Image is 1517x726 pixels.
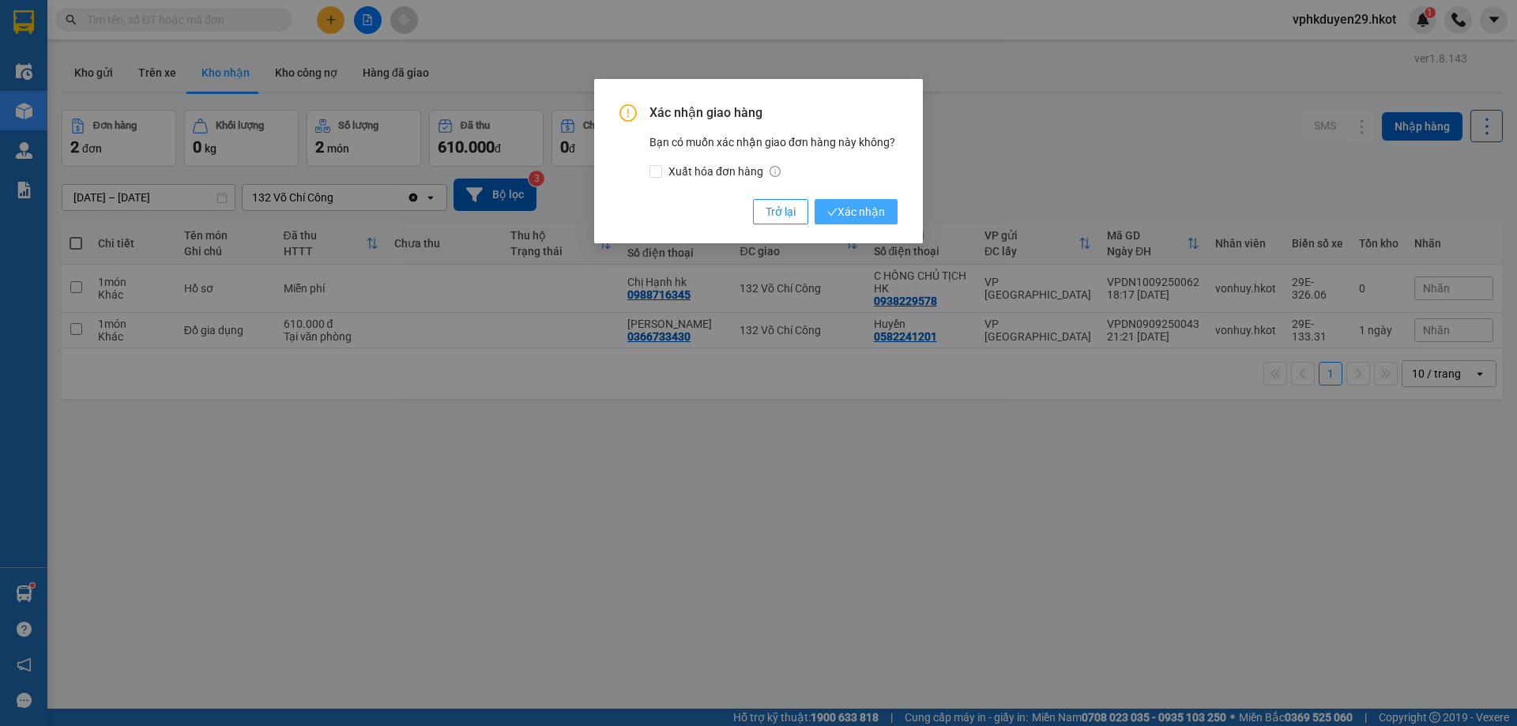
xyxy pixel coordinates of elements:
span: Xác nhận [827,203,885,220]
div: Bạn có muốn xác nhận giao đơn hàng này không? [649,134,898,180]
span: exclamation-circle [619,104,637,122]
button: Trở lại [753,199,808,224]
span: check [827,207,838,217]
span: Xác nhận giao hàng [649,104,898,122]
span: Trở lại [766,203,796,220]
button: checkXác nhận [815,199,898,224]
span: Xuất hóa đơn hàng [662,163,787,180]
span: info-circle [770,166,781,177]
